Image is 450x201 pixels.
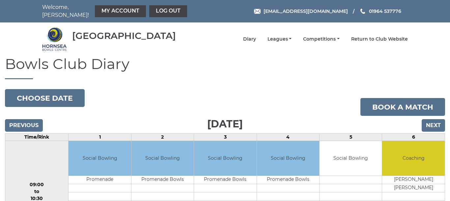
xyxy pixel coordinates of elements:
a: My Account [95,5,146,17]
td: 2 [131,134,194,141]
span: [EMAIL_ADDRESS][DOMAIN_NAME] [264,8,348,14]
input: Next [422,119,445,132]
span: 01964 537776 [369,8,401,14]
td: 1 [69,134,131,141]
td: Coaching [382,141,445,176]
td: Promenade Bowls [257,176,319,184]
a: Competitions [303,36,340,42]
div: [GEOGRAPHIC_DATA] [72,31,176,41]
img: Hornsea Bowls Centre [42,27,67,51]
td: Social Bowling [194,141,256,176]
td: Promenade Bowls [194,176,256,184]
input: Previous [5,119,43,132]
a: Log out [149,5,187,17]
td: Social Bowling [320,141,382,176]
td: Promenade Bowls [131,176,194,184]
td: [PERSON_NAME] [382,176,445,184]
a: Return to Club Website [351,36,408,42]
img: Phone us [360,9,365,14]
td: Time/Rink [5,134,69,141]
a: Leagues [267,36,292,42]
nav: Welcome, [PERSON_NAME]! [42,3,189,19]
td: 3 [194,134,257,141]
td: Promenade [69,176,131,184]
a: Phone us 01964 537776 [359,8,401,15]
td: Social Bowling [131,141,194,176]
td: [PERSON_NAME] [382,184,445,192]
td: 5 [320,134,382,141]
td: Social Bowling [69,141,131,176]
a: Diary [243,36,256,42]
img: Email [254,9,261,14]
a: Email [EMAIL_ADDRESS][DOMAIN_NAME] [254,8,348,15]
a: Book a match [360,98,445,116]
button: Choose date [5,89,85,107]
td: Social Bowling [257,141,319,176]
h1: Bowls Club Diary [5,56,445,79]
td: 4 [257,134,319,141]
td: 6 [382,134,445,141]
